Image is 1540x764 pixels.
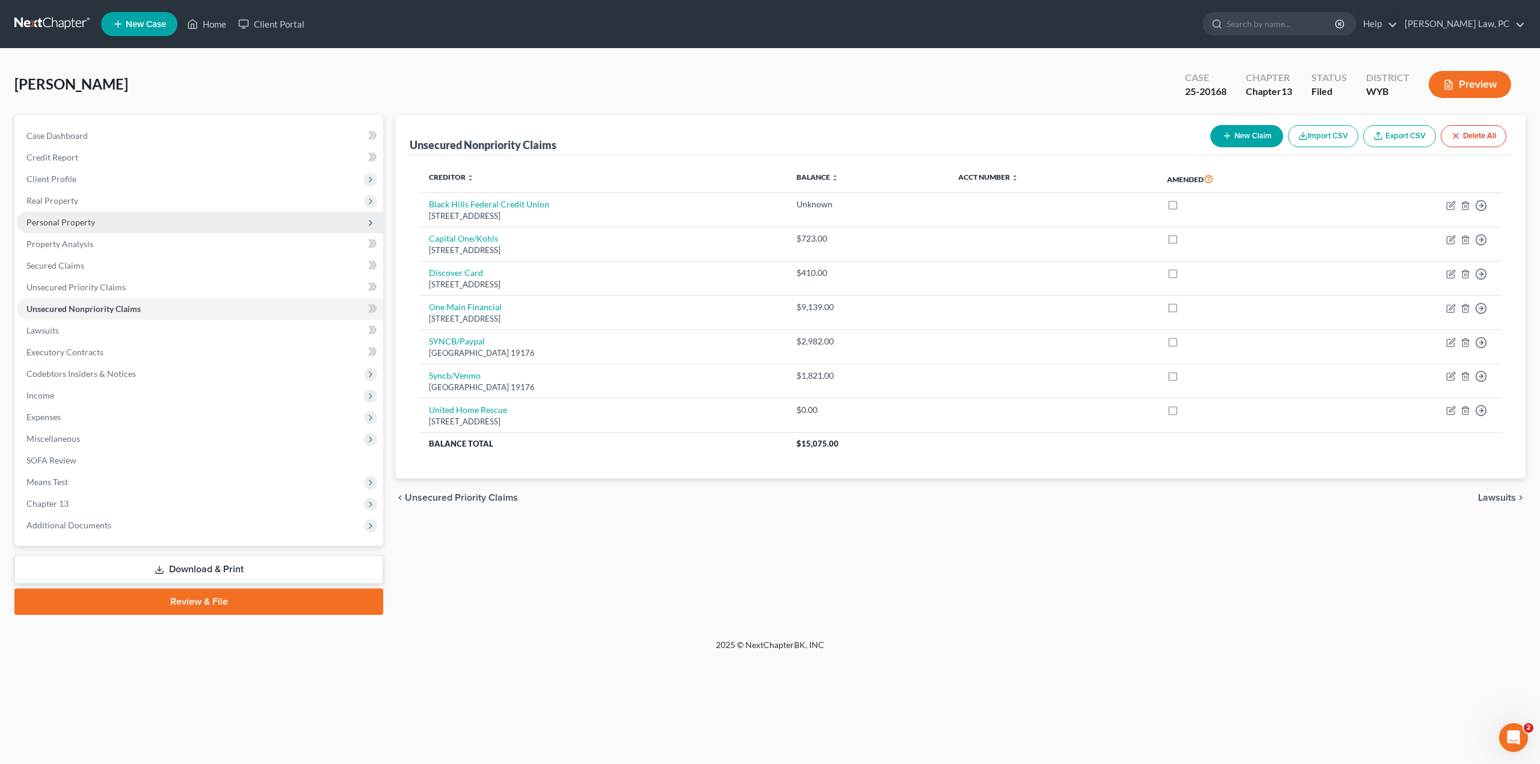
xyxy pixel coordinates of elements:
[1185,85,1227,99] div: 25-20168
[429,336,485,346] a: SYNCB/Paypal
[1478,493,1526,503] button: Lawsuits chevron_right
[1478,493,1516,503] span: Lawsuits
[1246,85,1292,99] div: Chapter
[1011,174,1018,182] i: unfold_more
[17,255,383,277] a: Secured Claims
[1399,13,1525,35] a: [PERSON_NAME] Law, PC
[26,477,68,487] span: Means Test
[796,267,939,279] div: $410.00
[17,320,383,341] a: Lawsuits
[796,301,939,313] div: $9,139.00
[26,433,80,444] span: Miscellaneous
[429,267,483,278] a: Discover Card
[831,174,839,182] i: unfold_more
[26,195,78,206] span: Real Property
[1524,723,1533,733] span: 2
[429,279,777,290] div: [STREET_ADDRESS]
[429,382,777,393] div: [GEOGRAPHIC_DATA] 19176
[26,498,69,509] span: Chapter 13
[1210,125,1283,147] button: New Claim
[429,302,502,312] a: One Main Financial
[796,233,939,245] div: $723.00
[467,174,474,182] i: unfold_more
[17,125,383,147] a: Case Dashboard
[429,210,777,222] div: [STREET_ADDRESS]
[14,555,383,584] a: Download & Print
[429,370,481,380] a: Syncb/Venmo
[796,173,839,182] a: Balance unfold_more
[26,282,126,292] span: Unsecured Priority Claims
[26,304,141,314] span: Unsecured Nonpriority Claims
[1357,13,1397,35] a: Help
[429,233,498,243] a: Capital One/Kohls
[26,390,54,400] span: Income
[1366,71,1409,85] div: District
[26,412,61,422] span: Expenses
[796,198,939,210] div: Unknown
[17,298,383,320] a: Unsecured Nonpriority Claims
[26,152,78,162] span: Credit Report
[26,368,136,379] span: Codebtors Insiders & Notices
[26,217,95,227] span: Personal Property
[1157,165,1330,193] th: Amended
[429,416,777,427] div: [STREET_ADDRESS]
[410,138,556,152] div: Unsecured Nonpriority Claims
[17,450,383,471] a: SOFA Review
[1429,71,1511,98] button: Preview
[429,405,507,415] a: United Home Rescue
[1311,85,1347,99] div: Filed
[26,455,76,465] span: SOFA Review
[26,325,59,335] span: Lawsuits
[796,335,939,347] div: $2,982.00
[429,199,549,209] a: Black Hills Federal Credit Union
[14,75,128,93] span: [PERSON_NAME]
[1366,85,1409,99] div: WYB
[17,341,383,363] a: Executory Contracts
[429,347,777,359] div: [GEOGRAPHIC_DATA] 19176
[17,277,383,298] a: Unsecured Priority Claims
[405,493,518,503] span: Unsecured Priority Claims
[14,588,383,615] a: Review & File
[429,245,777,256] div: [STREET_ADDRESS]
[796,370,939,382] div: $1,821.00
[427,639,1113,661] div: 2025 © NextChapterBK, INC
[419,433,787,454] th: Balance Total
[1185,71,1227,85] div: Case
[429,313,777,325] div: [STREET_ADDRESS]
[429,173,474,182] a: Creditor unfold_more
[232,13,310,35] a: Client Portal
[181,13,232,35] a: Home
[1441,125,1506,147] button: Delete All
[26,520,111,530] span: Additional Documents
[1227,13,1337,35] input: Search by name...
[395,493,405,503] i: chevron_left
[26,239,93,249] span: Property Analysis
[17,233,383,255] a: Property Analysis
[1288,125,1358,147] button: Import CSV
[1311,71,1347,85] div: Status
[126,20,166,29] span: New Case
[26,130,88,141] span: Case Dashboard
[796,404,939,416] div: $0.00
[1363,125,1436,147] a: Export CSV
[958,173,1018,182] a: Acct Number unfold_more
[1246,71,1292,85] div: Chapter
[1516,493,1526,503] i: chevron_right
[796,439,839,448] span: $15,075.00
[1499,723,1528,752] iframe: Intercom live chat
[1281,85,1292,97] span: 13
[26,347,103,357] span: Executory Contracts
[395,493,518,503] button: chevron_left Unsecured Priority Claims
[26,260,84,270] span: Secured Claims
[17,147,383,168] a: Credit Report
[26,174,76,184] span: Client Profile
